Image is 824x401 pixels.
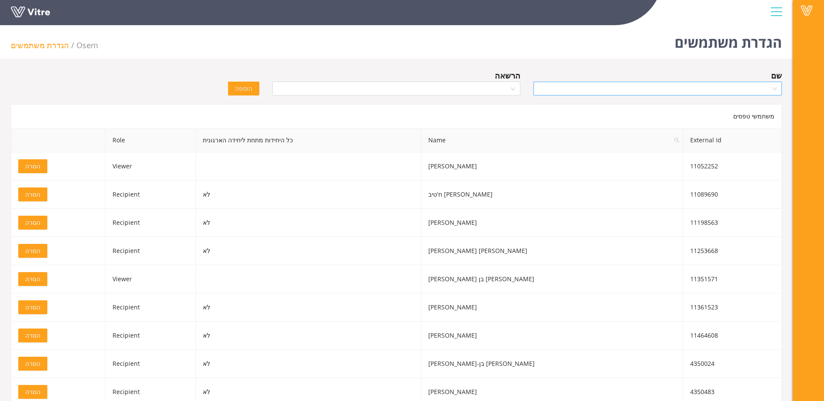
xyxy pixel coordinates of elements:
[113,331,140,339] span: Recipient
[18,300,47,314] button: הסרה
[683,128,782,152] th: External Id
[421,209,683,237] td: [PERSON_NAME]
[421,350,683,378] td: [PERSON_NAME] בן-[PERSON_NAME]
[196,322,422,350] td: לא
[106,128,196,152] th: Role
[675,22,782,59] h1: הגדרת משתמשים
[690,218,718,227] span: 11198563
[421,322,683,350] td: [PERSON_NAME]
[76,40,98,50] span: 402
[421,128,682,152] span: Name
[18,357,47,371] button: הסרה
[25,302,40,312] span: הסרה
[25,331,40,340] span: הסרה
[690,190,718,198] span: 11089690
[690,162,718,170] span: 11052252
[196,128,422,152] th: כל היחידות מתחת ליחידה הארגונית
[690,247,718,255] span: 11253668
[421,181,683,209] td: [PERSON_NAME] ח'טיב
[771,69,782,82] div: שם
[690,303,718,311] span: 11361523
[690,331,718,339] span: 11464608
[25,274,40,284] span: הסרה
[196,209,422,237] td: לא
[25,161,40,171] span: הסרה
[421,152,683,181] td: [PERSON_NAME]
[421,265,683,293] td: [PERSON_NAME] בן [PERSON_NAME]
[690,388,715,396] span: 4350483
[25,359,40,368] span: הסרה
[25,387,40,397] span: הסרה
[18,216,47,230] button: הסרה
[196,350,422,378] td: לא
[113,303,140,311] span: Recipient
[228,82,259,95] button: הוספה
[11,104,782,128] div: משתמשי טפסים
[690,359,715,368] span: 4350024
[25,190,40,199] span: הסרה
[113,218,140,227] span: Recipient
[113,190,140,198] span: Recipient
[196,181,422,209] td: לא
[25,246,40,256] span: הסרה
[671,128,683,152] span: search
[113,388,140,396] span: Recipient
[196,293,422,322] td: לא
[18,187,47,201] button: הסרה
[495,69,520,82] div: הרשאה
[113,275,132,283] span: Viewer
[18,385,47,399] button: הסרה
[11,39,76,51] li: הגדרת משתמשים
[18,244,47,258] button: הסרה
[196,237,422,265] td: לא
[690,275,718,283] span: 11351571
[674,138,679,143] span: search
[18,159,47,173] button: הסרה
[113,162,132,170] span: Viewer
[421,293,683,322] td: [PERSON_NAME]
[18,329,47,342] button: הסרה
[18,272,47,286] button: הסרה
[113,359,140,368] span: Recipient
[113,247,140,255] span: Recipient
[25,218,40,227] span: הסרה
[421,237,683,265] td: [PERSON_NAME] [PERSON_NAME]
